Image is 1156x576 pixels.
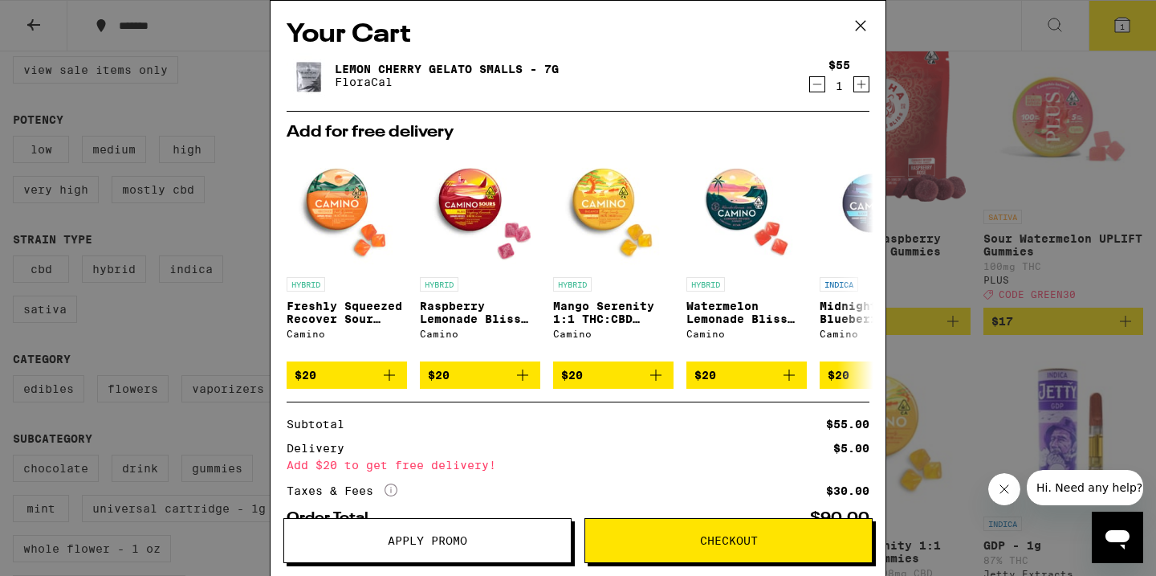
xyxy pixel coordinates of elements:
[686,149,807,269] img: Camino - Watermelon Lemonade Bliss Gummies
[420,149,540,269] img: Camino - Raspberry Lemonade Bliss Sour Gummies
[428,369,450,382] span: $20
[553,329,674,339] div: Camino
[335,63,559,76] a: Lemon Cherry Gelato Smalls - 7g
[287,362,407,389] button: Add to bag
[826,419,869,430] div: $55.00
[686,329,807,339] div: Camino
[820,362,940,389] button: Add to bag
[828,59,850,71] div: $55
[828,369,849,382] span: $20
[820,300,940,325] p: Midnight Blueberry 5:1 Sleep Gummies
[853,76,869,92] button: Increment
[561,369,583,382] span: $20
[388,535,467,546] span: Apply Promo
[694,369,716,382] span: $20
[287,460,869,471] div: Add $20 to get free delivery!
[420,362,540,389] button: Add to bag
[686,362,807,389] button: Add to bag
[295,369,316,382] span: $20
[287,149,407,269] img: Camino - Freshly Squeezed Recover Sour Gummies
[553,149,674,269] img: Camino - Mango Serenity 1:1 THC:CBD Gummies
[553,277,592,292] p: HYBRID
[809,76,825,92] button: Decrement
[420,149,540,362] a: Open page for Raspberry Lemonade Bliss Sour Gummies from Camino
[420,300,540,325] p: Raspberry Lemonade Bliss Sour Gummies
[1092,512,1143,563] iframe: Button to launch messaging window
[810,511,869,525] div: $90.00
[287,484,397,498] div: Taxes & Fees
[287,149,407,362] a: Open page for Freshly Squeezed Recover Sour Gummies from Camino
[287,17,869,53] h2: Your Cart
[833,443,869,454] div: $5.00
[700,535,758,546] span: Checkout
[420,329,540,339] div: Camino
[553,149,674,362] a: Open page for Mango Serenity 1:1 THC:CBD Gummies from Camino
[287,511,380,525] div: Order Total
[335,76,559,88] p: FloraCal
[1027,470,1143,505] iframe: Message from company
[686,149,807,362] a: Open page for Watermelon Lemonade Bliss Gummies from Camino
[283,518,572,563] button: Apply Promo
[828,80,850,92] div: 1
[826,485,869,496] div: $30.00
[820,277,858,292] p: INDICA
[287,443,356,454] div: Delivery
[820,329,940,339] div: Camino
[287,53,332,98] img: Lemon Cherry Gelato Smalls - 7g
[553,300,674,325] p: Mango Serenity 1:1 THC:CBD Gummies
[553,362,674,389] button: Add to bag
[988,473,1020,505] iframe: Close message
[287,419,356,430] div: Subtotal
[820,149,940,362] a: Open page for Midnight Blueberry 5:1 Sleep Gummies from Camino
[686,277,725,292] p: HYBRID
[287,300,407,325] p: Freshly Squeezed Recover Sour Gummies
[287,125,869,141] h2: Add for free delivery
[686,300,807,325] p: Watermelon Lemonade Bliss Gummies
[820,149,940,269] img: Camino - Midnight Blueberry 5:1 Sleep Gummies
[420,277,458,292] p: HYBRID
[584,518,873,563] button: Checkout
[287,329,407,339] div: Camino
